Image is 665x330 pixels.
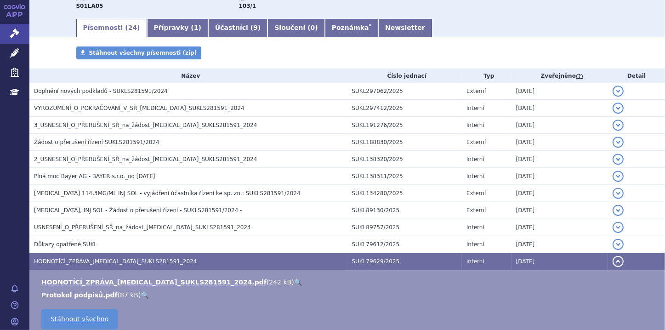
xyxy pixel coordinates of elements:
a: Účastníci (9) [208,19,267,37]
span: Externí [466,190,486,197]
a: Stáhnout všechny písemnosti (zip) [76,46,202,59]
td: [DATE] [512,134,608,151]
th: Zveřejněno [512,69,608,83]
button: detail [613,137,624,148]
span: 1 [194,24,199,31]
td: SUKL79612/2025 [347,236,462,253]
span: EYLEA, INJ SOL - Žádost o přerušení řízení - SUKLS281591/2024 - [34,207,242,214]
td: SUKL191276/2025 [347,117,462,134]
strong: látky k terapii věkem podmíněné makulární degenerace, lok. [239,3,256,9]
a: 🔍 [294,278,302,286]
td: [DATE] [512,202,608,219]
li: ( ) [41,278,656,287]
a: Sloučení (0) [267,19,324,37]
a: Přípravky (1) [147,19,208,37]
td: SUKL79629/2025 [347,253,462,270]
button: detail [613,205,624,216]
a: 🔍 [141,291,148,299]
td: SUKL138320/2025 [347,151,462,168]
th: Typ [462,69,512,83]
td: [DATE] [512,151,608,168]
span: 242 kB [269,278,291,286]
span: VYROZUMĚNÍ_O_POKRAČOVÁNÍ_V_SŘ_EYLEA_SUKLS281591_2024 [34,105,244,111]
button: detail [613,222,624,233]
a: Stáhnout všechno [41,309,118,330]
td: [DATE] [512,185,608,202]
td: [DATE] [512,168,608,185]
span: Interní [466,122,484,128]
a: Písemnosti (24) [76,19,147,37]
button: detail [613,256,624,267]
th: Detail [608,69,665,83]
span: Stáhnout všechny písemnosti (zip) [89,50,197,56]
td: [DATE] [512,117,608,134]
span: Interní [466,105,484,111]
a: Poznámka* [325,19,378,37]
span: Interní [466,173,484,179]
td: SUKL138311/2025 [347,168,462,185]
td: SUKL134280/2025 [347,185,462,202]
span: 9 [253,24,258,31]
span: 0 [311,24,315,31]
td: [DATE] [512,83,608,100]
td: SUKL89757/2025 [347,219,462,236]
abbr: (?) [576,73,583,80]
span: Žádost o přerušení řízení SUKLS281591/2024 [34,139,159,145]
a: Newsletter [378,19,432,37]
td: SUKL89130/2025 [347,202,462,219]
span: 3_USNESENÍ_O_PŘERUŠENÍ_SŘ_na_žádost_EYLEA_SUKLS281591_2024 [34,122,257,128]
span: Externí [466,139,486,145]
td: [DATE] [512,100,608,117]
span: Interní [466,224,484,231]
span: Interní [466,258,484,265]
a: Protokol podpisů.pdf [41,291,118,299]
span: Plná moc Bayer AG - BAYER s.r.o._od 1.4.2025 [34,173,155,179]
span: Externí [466,207,486,214]
td: [DATE] [512,253,608,270]
span: 2_USNESENÍ_O_PŘERUŠENÍ_SŘ_na_žádost_EYLEA_SUKLS281591_2024 [34,156,257,162]
button: detail [613,171,624,182]
span: Důkazy opatřené SÚKL [34,241,97,248]
button: detail [613,86,624,97]
button: detail [613,154,624,165]
span: EYLEA 114,3MG/ML INJ SOL - vyjádření účastníka řízení ke sp. zn.: SUKLS281591/2024 [34,190,301,197]
td: [DATE] [512,219,608,236]
li: ( ) [41,290,656,300]
td: SUKL188830/2025 [347,134,462,151]
span: 24 [128,24,137,31]
span: 87 kB [120,291,138,299]
button: detail [613,103,624,114]
span: Interní [466,241,484,248]
th: Číslo jednací [347,69,462,83]
a: HODNOTÍCÍ_ZPRÁVA_[MEDICAL_DATA]_SUKLS281591_2024.pdf [41,278,267,286]
td: SUKL297062/2025 [347,83,462,100]
button: detail [613,239,624,250]
th: Název [29,69,347,83]
button: detail [613,188,624,199]
span: HODNOTÍCÍ_ZPRÁVA_EYLEA_SUKLS281591_2024 [34,258,197,265]
strong: AFLIBERCEPT [76,3,103,9]
span: Interní [466,156,484,162]
span: Doplnění nových podkladů - SUKLS281591/2024 [34,88,168,94]
span: Externí [466,88,486,94]
button: detail [613,120,624,131]
td: [DATE] [512,236,608,253]
td: SUKL297412/2025 [347,100,462,117]
span: USNESENÍ_O_PŘERUŠENÍ_SŘ_na_žádost_EYLEA_SUKLS281591_2024 [34,224,251,231]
